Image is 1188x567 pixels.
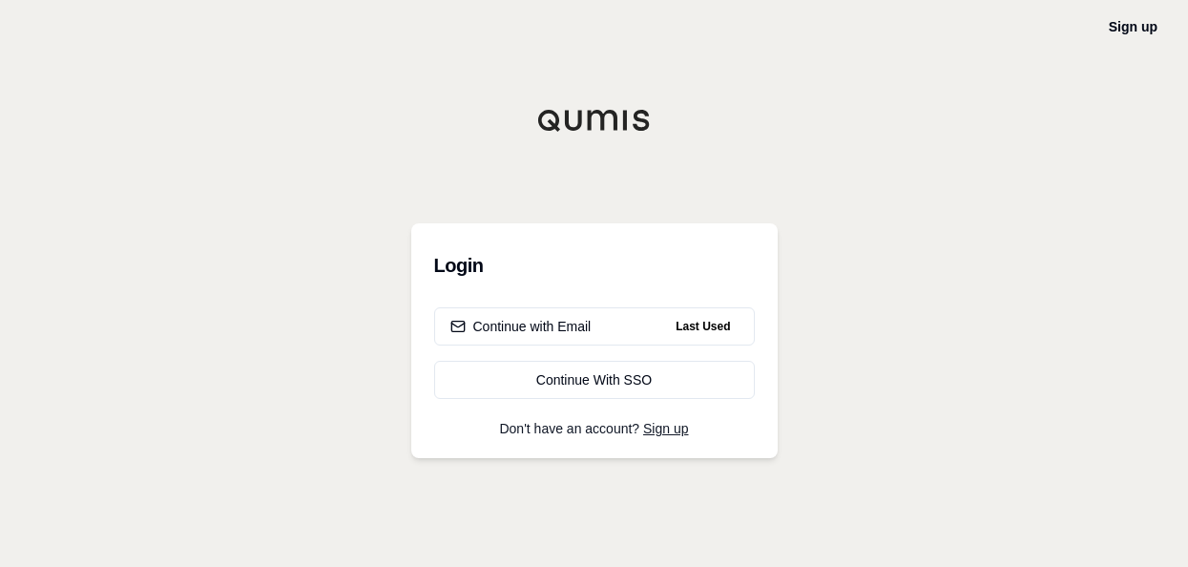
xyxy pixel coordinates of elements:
[450,317,592,336] div: Continue with Email
[1109,19,1157,34] a: Sign up
[434,422,755,435] p: Don't have an account?
[537,109,652,132] img: Qumis
[643,421,688,436] a: Sign up
[434,361,755,399] a: Continue With SSO
[434,307,755,346] button: Continue with EmailLast Used
[450,370,739,389] div: Continue With SSO
[668,315,738,338] span: Last Used
[434,246,755,284] h3: Login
